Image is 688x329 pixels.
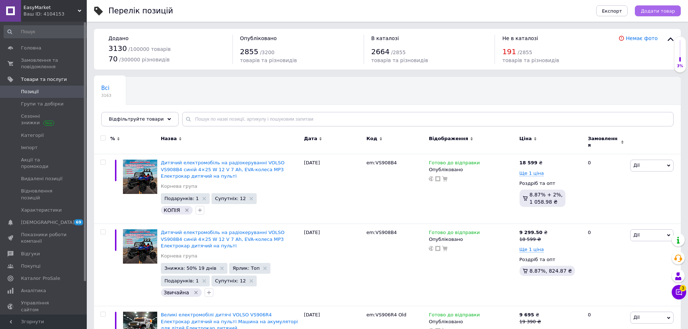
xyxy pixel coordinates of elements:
[674,64,686,69] div: 3%
[502,57,559,63] span: товарів та різновидів
[21,251,40,257] span: Відгуки
[260,49,274,55] span: / 3200
[215,278,246,283] span: Супутніх: 12
[520,319,541,325] div: 19 390 ₴
[240,47,258,56] span: 2855
[164,290,189,295] span: Звичайна
[429,312,480,320] span: Готово до відправки
[193,290,199,295] svg: Видалити мітку
[302,154,365,224] div: [DATE]
[108,7,173,15] div: Перелік позицій
[21,188,67,201] span: Відновлення позицій
[21,132,44,139] span: Категорії
[302,224,365,306] div: [DATE]
[101,93,111,98] span: 3163
[429,236,516,243] div: Опубліковано
[119,57,170,62] span: / 300000 різновидів
[21,101,64,107] span: Групи та добірки
[520,312,534,317] b: 9 695
[680,285,686,291] span: 3
[123,160,157,194] img: Детский электромобиль на радиоуправлении VOLSO VS908B4 синий 4×25W 12V 7Ah, EVA-колеса MP3 Электр...
[429,319,516,325] div: Опубліковано
[161,253,197,259] a: Корнева група
[21,157,67,170] span: Акції та промокоди
[182,112,674,126] input: Пошук по назві позиції, артикулу і пошуковим запитам
[161,135,177,142] span: Назва
[108,55,117,63] span: 70
[429,135,468,142] span: Відображення
[520,312,541,318] div: ₴
[672,285,686,299] button: Чат з покупцем3
[161,160,285,178] a: Дитячий електромобіль на радіокеруванні VOLSO VS908B4 синій 4×25 W 12 V 7 Ah, EVA-колеса MP3 Елек...
[21,45,41,51] span: Головна
[21,113,67,126] span: Сезонні знижки
[584,154,628,224] div: 0
[164,196,199,201] span: Подарунків: 1
[21,76,67,83] span: Товари та послуги
[391,49,406,55] span: / 2855
[21,144,38,151] span: Імпорт
[502,47,516,56] span: 191
[184,207,190,213] svg: Видалити мітку
[233,266,260,270] span: Ярлик: Топ
[23,4,78,11] span: EasyMarket
[161,230,285,248] a: Дитячий електромобіль на радіокеруванні VOLSO VS908B4 синій 4×25 W 12 V 7 Ah, EVA-колеса MP3 Елек...
[21,300,67,313] span: Управління сайтом
[520,229,548,236] div: ₴
[164,207,180,213] span: КОПІЯ
[21,219,74,226] span: [DEMOGRAPHIC_DATA]
[366,230,397,235] span: em:VS908B4
[108,35,128,41] span: Додано
[215,196,246,201] span: Супутніх: 12
[23,11,87,17] div: Ваш ID: 4104153
[21,231,67,244] span: Показники роботи компанії
[633,232,640,238] span: Дії
[74,219,83,225] span: 69
[429,166,516,173] div: Опубліковано
[21,57,67,70] span: Замовлення та повідомлення
[21,275,60,282] span: Каталог ProSale
[520,135,532,142] span: Ціна
[520,160,538,165] b: 18 599
[4,25,89,38] input: Пошук
[366,160,397,165] span: em:VS908B4
[366,135,377,142] span: Код
[21,176,63,182] span: Видалені позиції
[520,160,543,166] div: ₴
[530,199,558,205] span: 1 058.98 ₴
[164,266,217,270] span: Знижка: 50% 19 днів
[109,116,164,122] span: Відфільтруйте товари
[101,85,110,91] span: Всі
[123,229,157,264] img: Детский электромобиль на радиоуправлении VOLSO VS908B4 синий 4×25W 12V 7Ah, EVA-колеса MP3 Электр...
[596,5,628,16] button: Експорт
[530,268,572,274] span: 8.87%, 824.87 ₴
[520,256,582,263] div: Роздріб та опт
[520,230,543,235] b: 9 299.50
[21,263,40,269] span: Покупці
[371,35,399,41] span: В каталозі
[641,8,675,14] span: Додати товар
[626,35,658,41] a: Немає фото
[633,315,640,320] span: Дії
[633,163,640,168] span: Дії
[502,35,538,41] span: Не в каталозі
[21,287,46,294] span: Аналітика
[240,57,297,63] span: товарів та різновидів
[602,8,622,14] span: Експорт
[108,44,127,53] span: 3130
[530,192,563,198] span: 8.87% + 2%,
[371,47,390,56] span: 2664
[584,224,628,306] div: 0
[429,230,480,237] span: Готово до відправки
[304,135,317,142] span: Дата
[21,207,62,213] span: Характеристики
[429,160,480,168] span: Готово до відправки
[21,88,39,95] span: Позиції
[588,135,619,148] span: Замовлення
[518,49,532,55] span: / 2855
[520,236,548,243] div: 18 599 ₴
[520,247,544,252] span: Ще 1 ціна
[161,183,197,190] a: Корнева група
